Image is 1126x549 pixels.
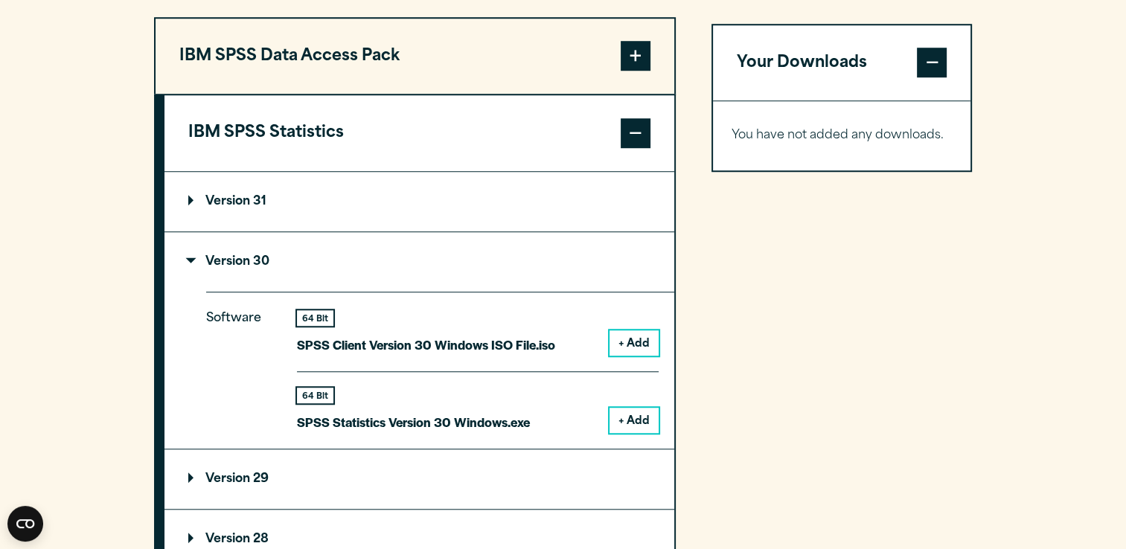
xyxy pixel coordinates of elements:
[188,196,266,208] p: Version 31
[164,95,674,171] button: IBM SPSS Statistics
[188,256,269,268] p: Version 30
[732,126,953,147] p: You have not added any downloads.
[188,533,269,545] p: Version 28
[156,19,674,94] button: IBM SPSS Data Access Pack
[164,232,674,292] summary: Version 30
[713,101,971,171] div: Your Downloads
[188,473,269,485] p: Version 29
[297,411,530,433] p: SPSS Statistics Version 30 Windows.exe
[610,408,659,433] button: + Add
[7,506,43,542] button: Open CMP widget
[297,334,555,356] p: SPSS Client Version 30 Windows ISO File.iso
[164,449,674,509] summary: Version 29
[713,25,971,101] button: Your Downloads
[164,172,674,231] summary: Version 31
[206,308,273,420] p: Software
[297,388,333,403] div: 64 Bit
[297,310,333,326] div: 64 Bit
[610,330,659,356] button: + Add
